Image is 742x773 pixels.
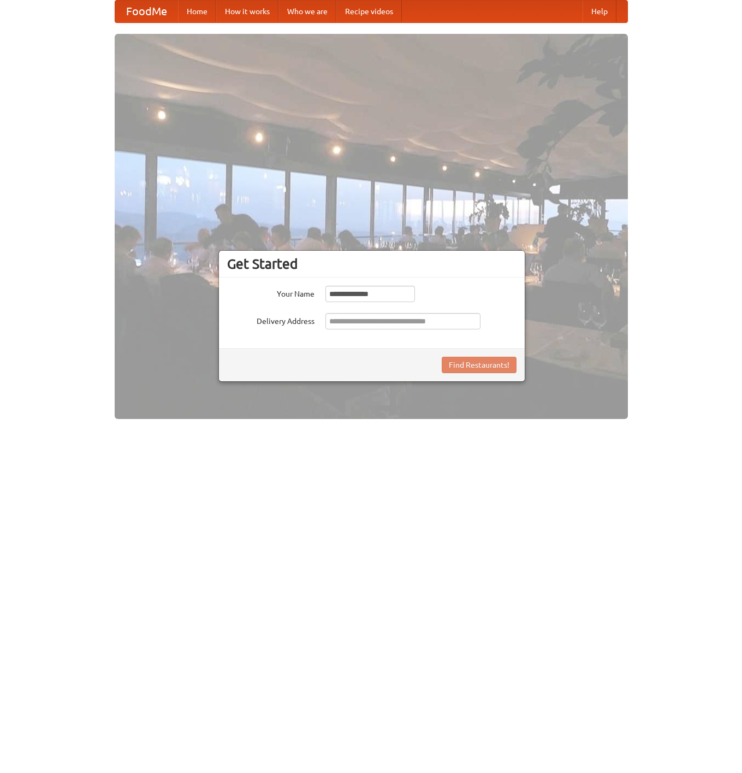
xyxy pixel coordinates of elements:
[227,286,314,299] label: Your Name
[115,1,178,22] a: FoodMe
[178,1,216,22] a: Home
[278,1,336,22] a: Who we are
[336,1,402,22] a: Recipe videos
[216,1,278,22] a: How it works
[442,357,517,373] button: Find Restaurants!
[583,1,616,22] a: Help
[227,313,314,327] label: Delivery Address
[227,256,517,272] h3: Get Started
